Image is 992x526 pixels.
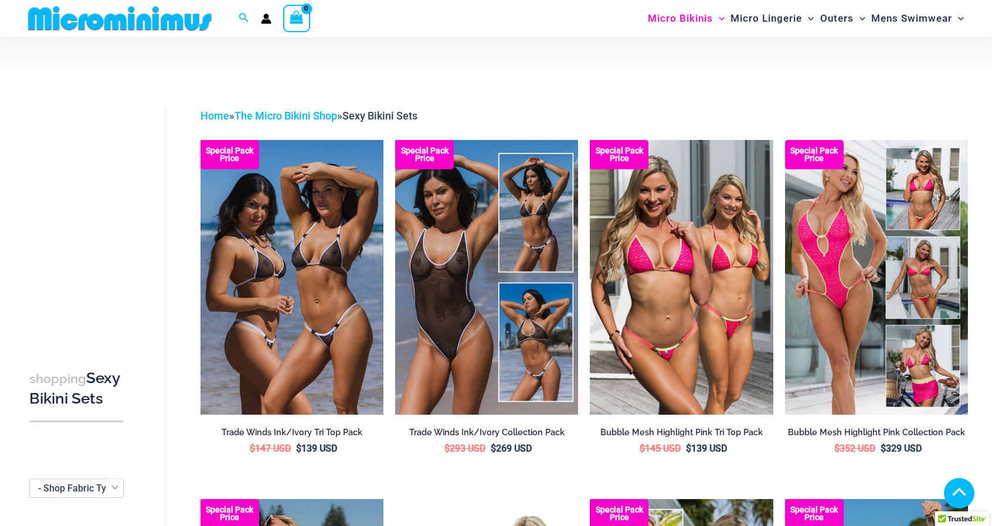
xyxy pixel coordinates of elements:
bdi: 139 USD [296,443,337,454]
nav: Site Navigation [643,2,969,35]
span: $ [686,443,691,454]
img: Collection Pack F [785,140,968,414]
span: $ [640,443,645,454]
b: Special Pack Price [590,506,648,521]
a: Tri Top Pack F Tri Top Pack BTri Top Pack B [590,140,773,414]
a: OutersMenu ToggleMenu Toggle [817,4,868,33]
iframe: TrustedSite Certified [29,98,135,332]
a: Micro LingerieMenu ToggleMenu Toggle [728,4,817,33]
a: Trade Winds Ink/Ivory Tri Top Pack [201,427,383,442]
b: Special Pack Price [785,147,844,162]
span: - Shop Fabric Type [29,479,124,498]
img: Top Bum Pack [201,140,383,414]
bdi: 145 USD [640,443,681,454]
bdi: 139 USD [686,443,727,454]
b: Special Pack Price [201,147,259,162]
span: Micro Lingerie [731,4,802,33]
span: Mens Swimwear [871,4,952,33]
bdi: 352 USD [834,443,875,454]
a: Collection Pack F Collection Pack BCollection Pack B [785,140,968,414]
h2: Trade Winds Ink/Ivory Collection Pack [395,427,578,438]
span: $ [444,443,450,454]
a: Top Bum Pack Top Bum Pack bTop Bum Pack b [201,140,383,414]
a: Search icon link [239,11,249,26]
bdi: 329 USD [881,443,922,454]
bdi: 269 USD [491,443,532,454]
b: Special Pack Price [201,506,259,521]
a: Account icon link [261,13,271,24]
span: Outers [820,4,854,33]
span: Menu Toggle [713,4,725,33]
span: Menu Toggle [802,4,814,33]
bdi: 147 USD [250,443,291,454]
span: Sexy Bikini Sets [342,110,417,122]
b: Special Pack Price [395,147,454,162]
img: Tri Top Pack F [590,140,773,414]
h3: Sexy Bikini Sets [29,368,124,409]
h2: Bubble Mesh Highlight Pink Collection Pack [785,427,968,438]
span: shopping [29,371,86,386]
h2: Trade Winds Ink/Ivory Tri Top Pack [201,427,383,438]
a: Mens SwimwearMenu ToggleMenu Toggle [868,4,967,33]
a: Bubble Mesh Highlight Pink Tri Top Pack [590,427,773,442]
span: - Shop Fabric Type [38,483,117,494]
a: Bubble Mesh Highlight Pink Collection Pack [785,427,968,442]
span: - Shop Fabric Type [30,479,123,497]
a: The Micro Bikini Shop [235,110,337,122]
span: $ [834,443,840,454]
a: Home [201,110,229,122]
span: » » [201,110,417,122]
img: Collection Pack [395,140,578,414]
a: Collection Pack Collection Pack b (1)Collection Pack b (1) [395,140,578,414]
a: Micro BikinisMenu ToggleMenu Toggle [645,4,728,33]
span: Micro Bikinis [648,4,713,33]
span: $ [250,443,255,454]
a: Trade Winds Ink/Ivory Collection Pack [395,427,578,442]
span: $ [491,443,496,454]
h2: Bubble Mesh Highlight Pink Tri Top Pack [590,427,773,438]
span: $ [881,443,886,454]
img: MM SHOP LOGO FLAT [23,5,216,32]
bdi: 293 USD [444,443,485,454]
span: Menu Toggle [854,4,865,33]
b: Special Pack Price [785,506,844,521]
b: Special Pack Price [590,147,648,162]
span: Menu Toggle [952,4,964,33]
a: View Shopping Cart, empty [283,5,310,32]
span: $ [296,443,301,454]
